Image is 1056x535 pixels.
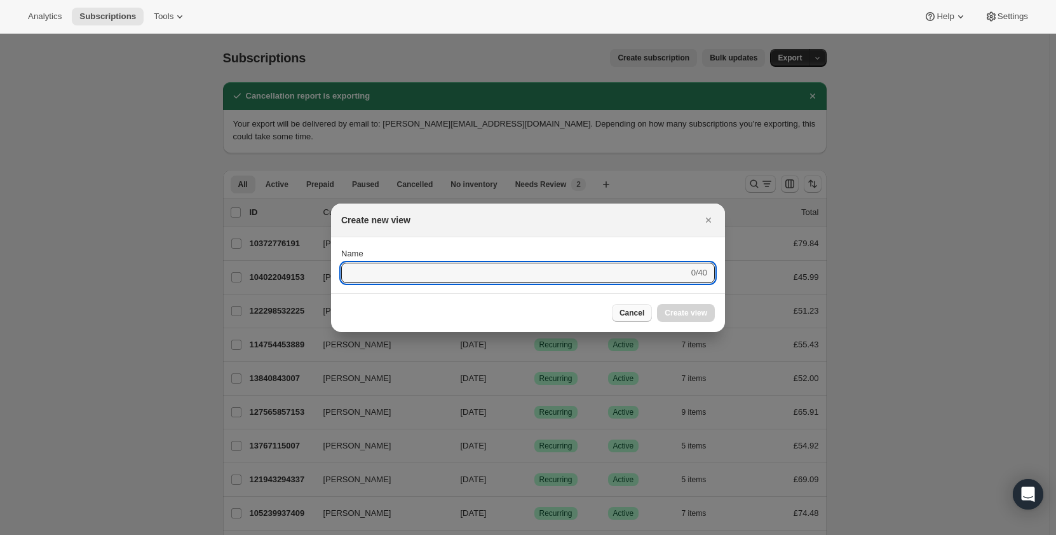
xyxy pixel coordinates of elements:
[146,8,194,25] button: Tools
[916,8,974,25] button: Help
[28,11,62,22] span: Analytics
[977,8,1036,25] button: Settings
[341,214,410,226] h2: Create new view
[1013,479,1043,510] div: Open Intercom Messenger
[700,211,717,229] button: Close
[998,11,1028,22] span: Settings
[341,249,363,258] span: Name
[612,304,652,322] button: Cancel
[619,308,644,318] span: Cancel
[72,8,144,25] button: Subscriptions
[20,8,69,25] button: Analytics
[79,11,136,22] span: Subscriptions
[937,11,954,22] span: Help
[154,11,173,22] span: Tools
